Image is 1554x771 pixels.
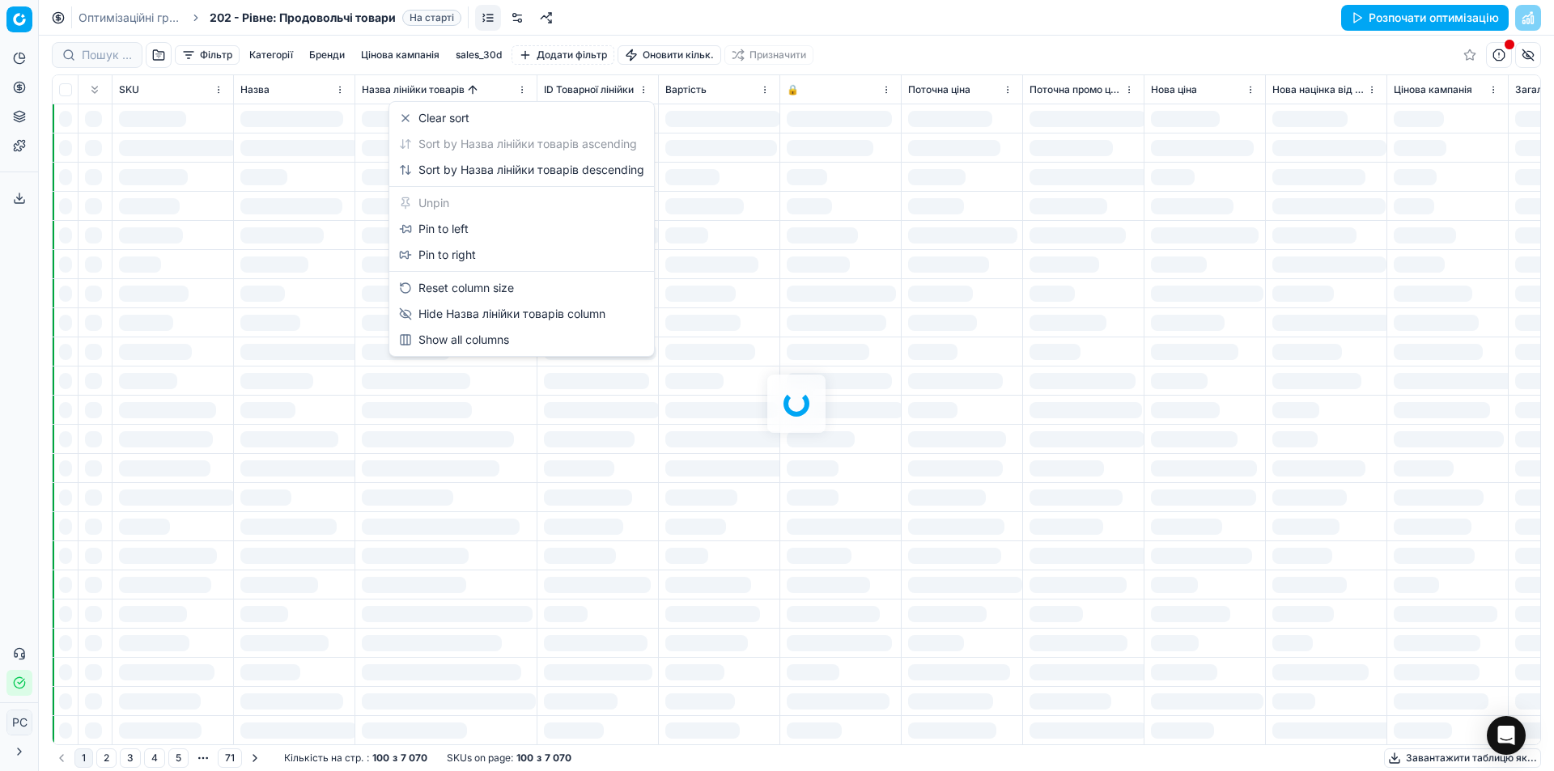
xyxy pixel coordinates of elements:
nav: breadcrumb [79,10,461,26]
span: На старті [402,10,461,26]
span: 202 - Рівне: Продовольчі товари [210,10,396,26]
div: Sort by Назва лінійки товарів descending [399,162,644,178]
div: Pin to right [399,247,476,263]
div: Reset column size [399,280,514,296]
span: РС [7,710,32,735]
div: Show all columns [399,332,509,348]
div: Hide Назва лінійки товарів column [399,306,605,322]
div: Pin to left [399,221,469,237]
button: Розпочати оптимізацію [1341,5,1509,31]
div: Clear sort [399,110,469,126]
a: Оптимізаційні групи [79,10,182,26]
div: Open Intercom Messenger [1487,716,1526,755]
